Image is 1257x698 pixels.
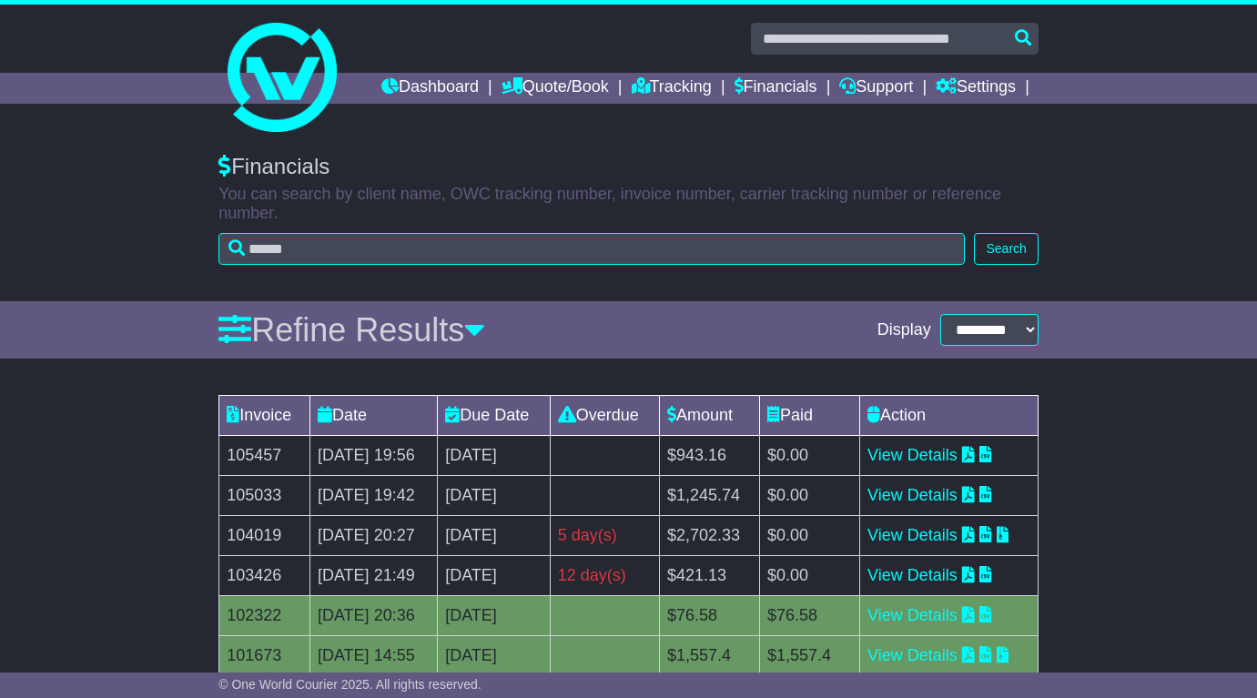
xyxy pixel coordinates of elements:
[309,556,437,596] td: [DATE] 21:49
[659,396,759,436] td: Amount
[659,636,759,676] td: $1,557.4
[381,73,479,104] a: Dashboard
[438,396,551,436] td: Due Date
[219,596,310,636] td: 102322
[309,636,437,676] td: [DATE] 14:55
[936,73,1016,104] a: Settings
[218,154,1039,180] div: Financials
[867,526,958,544] a: View Details
[438,436,551,476] td: [DATE]
[309,396,437,436] td: Date
[735,73,817,104] a: Financials
[438,476,551,516] td: [DATE]
[218,311,485,349] a: Refine Results
[867,446,958,464] a: View Details
[309,596,437,636] td: [DATE] 20:36
[438,556,551,596] td: [DATE]
[309,436,437,476] td: [DATE] 19:56
[659,596,759,636] td: $76.58
[759,436,859,476] td: $0.00
[867,566,958,584] a: View Details
[558,563,652,588] div: 12 day(s)
[219,396,310,436] td: Invoice
[759,396,859,436] td: Paid
[867,606,958,624] a: View Details
[759,476,859,516] td: $0.00
[839,73,913,104] a: Support
[438,516,551,556] td: [DATE]
[632,73,712,104] a: Tracking
[309,476,437,516] td: [DATE] 19:42
[759,636,859,676] td: $1,557.4
[974,233,1038,265] button: Search
[219,636,310,676] td: 101673
[759,556,859,596] td: $0.00
[438,636,551,676] td: [DATE]
[218,677,482,692] span: © One World Courier 2025. All rights reserved.
[659,556,759,596] td: $421.13
[219,476,310,516] td: 105033
[867,646,958,664] a: View Details
[219,436,310,476] td: 105457
[877,320,931,340] span: Display
[558,523,652,548] div: 5 day(s)
[219,516,310,556] td: 104019
[309,516,437,556] td: [DATE] 20:27
[438,596,551,636] td: [DATE]
[659,516,759,556] td: $2,702.33
[759,596,859,636] td: $76.58
[218,185,1039,224] p: You can search by client name, OWC tracking number, invoice number, carrier tracking number or re...
[550,396,659,436] td: Overdue
[859,396,1038,436] td: Action
[659,476,759,516] td: $1,245.74
[659,436,759,476] td: $943.16
[502,73,609,104] a: Quote/Book
[867,486,958,504] a: View Details
[759,516,859,556] td: $0.00
[219,556,310,596] td: 103426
